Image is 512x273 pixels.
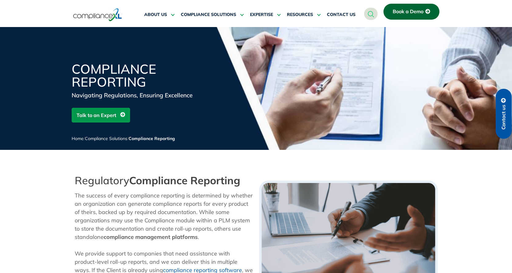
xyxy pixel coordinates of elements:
[72,136,175,141] span: / /
[327,12,355,18] span: CONTACT US
[181,12,236,18] span: COMPLIANCE SOLUTIONS
[72,63,219,88] h1: Compliance Reporting
[77,109,116,121] span: Talk to an Expert
[501,105,506,130] span: Contact us
[250,7,281,22] a: EXPERTISE
[144,7,175,22] a: ABOUT US
[364,8,378,20] a: navsearch-button
[181,7,244,22] a: COMPLIANCE SOLUTIONS
[72,136,84,141] a: Home
[72,108,130,123] a: Talk to an Expert
[129,136,175,141] span: Compliance Reporting
[287,7,321,22] a: RESOURCES
[104,233,198,240] strong: compliance management platforms
[75,174,253,187] h2: Regulatory
[496,89,512,139] a: Contact us
[383,4,439,20] a: Book a Demo
[393,9,423,14] span: Book a Demo
[129,174,240,187] strong: Compliance Reporting
[75,191,253,241] p: The success of every compliance reporting is determined by whether an organization can generate c...
[287,12,313,18] span: RESOURCES
[250,12,273,18] span: EXPERTISE
[85,136,127,141] a: Compliance Solutions
[327,7,355,22] a: CONTACT US
[144,12,167,18] span: ABOUT US
[73,8,122,22] img: logo-one.svg
[72,91,219,99] div: Navigating Regulations, Ensuring Excellence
